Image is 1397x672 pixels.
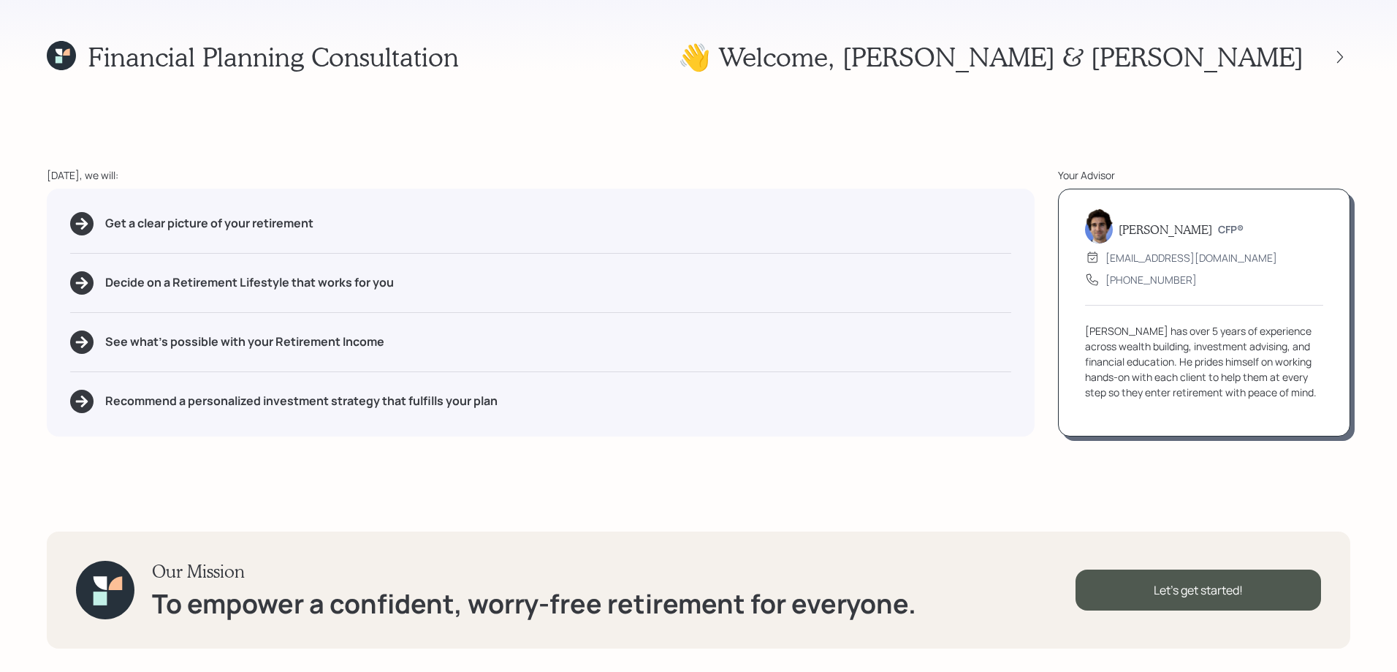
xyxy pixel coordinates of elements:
div: [PERSON_NAME] has over 5 years of experience across wealth building, investment advising, and fin... [1085,323,1323,400]
h1: 👋 Welcome , [PERSON_NAME] & [PERSON_NAME] [678,41,1303,72]
h6: CFP® [1218,224,1244,236]
div: [DATE], we will: [47,167,1035,183]
div: [EMAIL_ADDRESS][DOMAIN_NAME] [1105,250,1277,265]
h3: Our Mission [152,561,916,582]
h5: [PERSON_NAME] [1119,222,1212,236]
div: Let's get started! [1076,570,1321,611]
h5: Recommend a personalized investment strategy that fulfills your plan [105,394,498,408]
h1: To empower a confident, worry-free retirement for everyone. [152,588,916,619]
h5: Get a clear picture of your retirement [105,216,313,230]
h1: Financial Planning Consultation [88,41,459,72]
h5: Decide on a Retirement Lifestyle that works for you [105,276,394,290]
div: Your Advisor [1058,167,1350,183]
img: harrison-schaefer-headshot-2.png [1085,208,1113,243]
h5: See what's possible with your Retirement Income [105,335,384,349]
div: [PHONE_NUMBER] [1105,272,1197,287]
